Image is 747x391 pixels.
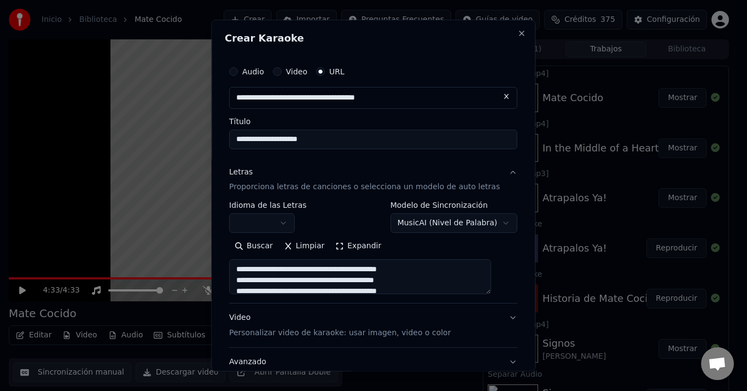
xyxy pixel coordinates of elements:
[329,68,345,75] label: URL
[278,238,330,255] button: Limpiar
[229,238,278,255] button: Buscar
[229,182,500,193] p: Proporciona letras de canciones o selecciona un modelo de auto letras
[330,238,387,255] button: Expandir
[225,33,522,43] h2: Crear Karaoke
[229,348,517,377] button: Avanzado
[229,328,451,339] p: Personalizar video de karaoke: usar imagen, video o color
[229,118,517,125] label: Título
[229,313,451,339] div: Video
[242,68,264,75] label: Audio
[229,304,517,348] button: VideoPersonalizar video de karaoke: usar imagen, video o color
[229,158,517,202] button: LetrasProporciona letras de canciones o selecciona un modelo de auto letras
[390,202,518,209] label: Modelo de Sincronización
[286,68,307,75] label: Video
[229,167,253,178] div: Letras
[229,202,517,304] div: LetrasProporciona letras de canciones o selecciona un modelo de auto letras
[229,202,307,209] label: Idioma de las Letras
